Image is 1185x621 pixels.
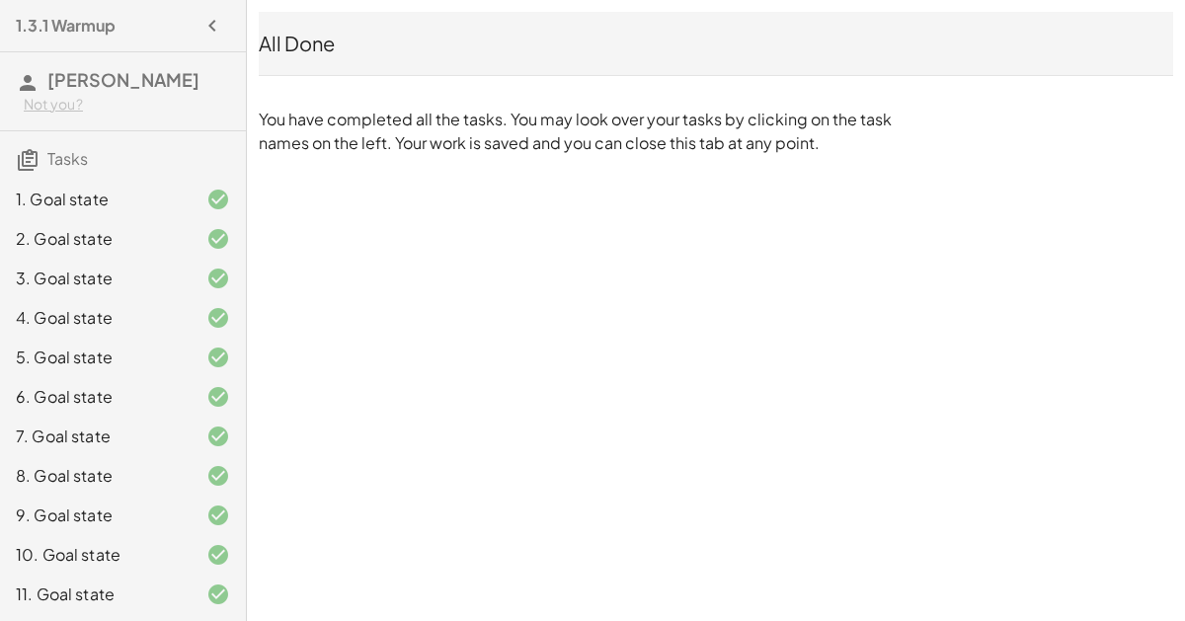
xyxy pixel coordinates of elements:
[16,346,175,369] div: 5. Goal state
[16,227,175,251] div: 2. Goal state
[206,267,230,290] i: Task finished and correct.
[16,385,175,409] div: 6. Goal state
[16,14,116,38] h4: 1.3.1 Warmup
[16,425,175,448] div: 7. Goal state
[206,306,230,330] i: Task finished and correct.
[16,504,175,527] div: 9. Goal state
[206,504,230,527] i: Task finished and correct.
[47,148,88,169] span: Tasks
[206,227,230,251] i: Task finished and correct.
[16,464,175,488] div: 8. Goal state
[206,188,230,211] i: Task finished and correct.
[206,385,230,409] i: Task finished and correct.
[206,543,230,567] i: Task finished and correct.
[16,188,175,211] div: 1. Goal state
[259,30,1173,57] div: All Done
[16,582,175,606] div: 11. Goal state
[47,68,199,91] span: [PERSON_NAME]
[206,582,230,606] i: Task finished and correct.
[206,425,230,448] i: Task finished and correct.
[259,108,901,155] p: You have completed all the tasks. You may look over your tasks by clicking on the task names on t...
[16,267,175,290] div: 3. Goal state
[206,346,230,369] i: Task finished and correct.
[16,306,175,330] div: 4. Goal state
[24,95,230,115] div: Not you?
[206,464,230,488] i: Task finished and correct.
[16,543,175,567] div: 10. Goal state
